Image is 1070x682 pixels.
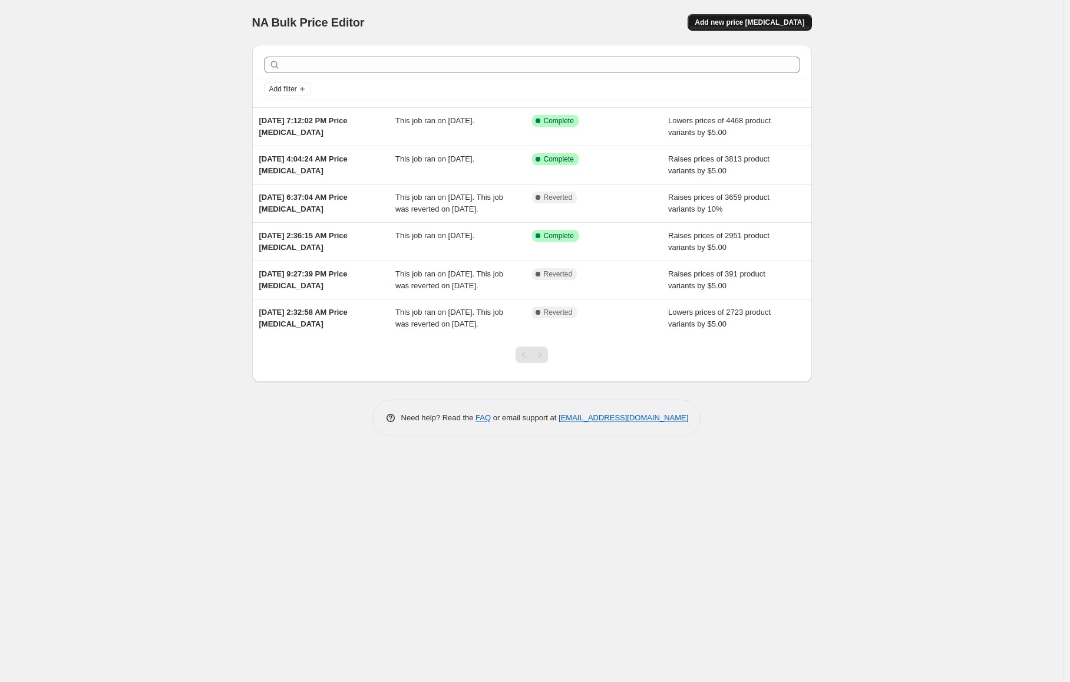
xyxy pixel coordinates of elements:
[259,231,348,252] span: [DATE] 2:36:15 AM Price [MEDICAL_DATA]
[695,18,804,27] span: Add new price [MEDICAL_DATA]
[544,269,573,279] span: Reverted
[688,14,811,31] button: Add new price [MEDICAL_DATA]
[668,231,770,252] span: Raises prices of 2951 product variants by $5.00
[401,413,476,422] span: Need help? Read the
[668,269,765,290] span: Raises prices of 391 product variants by $5.00
[395,308,503,328] span: This job ran on [DATE]. This job was reverted on [DATE].
[668,116,771,137] span: Lowers prices of 4468 product variants by $5.00
[516,347,548,363] nav: Pagination
[544,231,574,240] span: Complete
[252,16,365,29] span: NA Bulk Price Editor
[259,308,348,328] span: [DATE] 2:32:58 AM Price [MEDICAL_DATA]
[259,269,348,290] span: [DATE] 9:27:39 PM Price [MEDICAL_DATA]
[395,193,503,213] span: This job ran on [DATE]. This job was reverted on [DATE].
[544,308,573,317] span: Reverted
[259,116,348,137] span: [DATE] 7:12:02 PM Price [MEDICAL_DATA]
[259,193,348,213] span: [DATE] 6:37:04 AM Price [MEDICAL_DATA]
[264,82,311,96] button: Add filter
[544,116,574,126] span: Complete
[395,116,474,125] span: This job ran on [DATE].
[668,193,770,213] span: Raises prices of 3659 product variants by 10%
[259,154,348,175] span: [DATE] 4:04:24 AM Price [MEDICAL_DATA]
[668,154,770,175] span: Raises prices of 3813 product variants by $5.00
[544,154,574,164] span: Complete
[269,84,297,94] span: Add filter
[559,413,688,422] a: [EMAIL_ADDRESS][DOMAIN_NAME]
[395,154,474,163] span: This job ran on [DATE].
[491,413,559,422] span: or email support at
[395,269,503,290] span: This job ran on [DATE]. This job was reverted on [DATE].
[395,231,474,240] span: This job ran on [DATE].
[475,413,491,422] a: FAQ
[668,308,771,328] span: Lowers prices of 2723 product variants by $5.00
[544,193,573,202] span: Reverted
